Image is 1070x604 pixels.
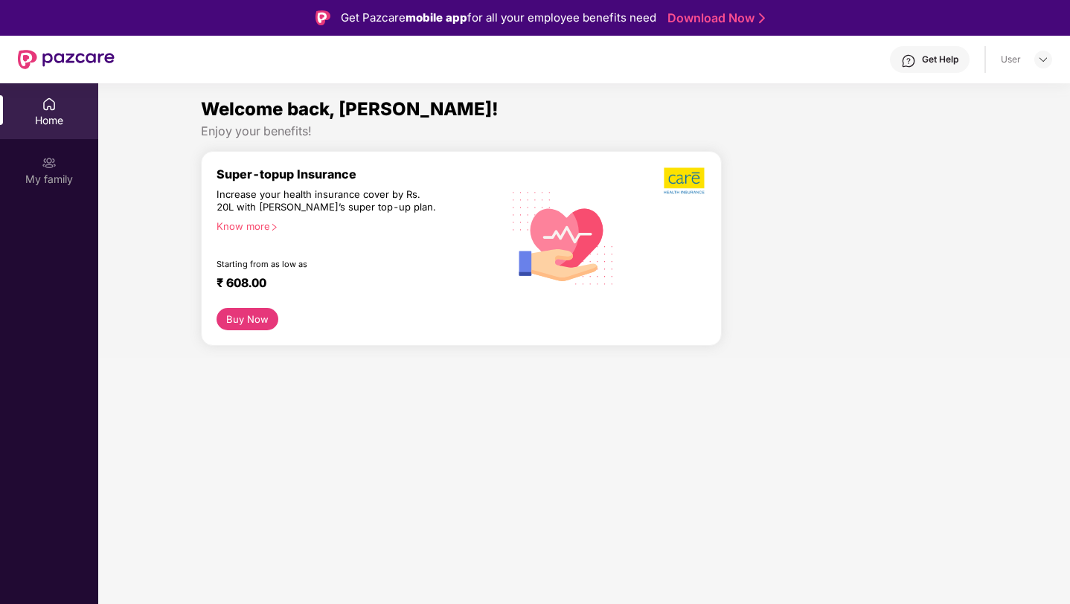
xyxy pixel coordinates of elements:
[667,10,760,26] a: Download Now
[18,50,115,69] img: New Pazcare Logo
[201,123,968,139] div: Enjoy your benefits!
[406,10,467,25] strong: mobile app
[217,220,493,231] div: Know more
[217,275,487,293] div: ₹ 608.00
[42,155,57,170] img: svg+xml;base64,PHN2ZyB3aWR0aD0iMjAiIGhlaWdodD0iMjAiIHZpZXdCb3g9IjAgMCAyMCAyMCIgZmlsbD0ibm9uZSIgeG...
[201,98,499,120] span: Welcome back, [PERSON_NAME]!
[217,167,502,181] div: Super-topup Insurance
[217,308,278,330] button: Buy Now
[217,188,438,214] div: Increase your health insurance cover by Rs. 20L with [PERSON_NAME]’s super top-up plan.
[217,259,439,269] div: Starting from as low as
[341,9,656,27] div: Get Pazcare for all your employee benefits need
[922,54,958,65] div: Get Help
[1001,54,1021,65] div: User
[901,54,916,68] img: svg+xml;base64,PHN2ZyBpZD0iSGVscC0zMngzMiIgeG1sbnM9Imh0dHA6Ly93d3cudzMub3JnLzIwMDAvc3ZnIiB3aWR0aD...
[270,223,278,231] span: right
[759,10,765,26] img: Stroke
[1037,54,1049,65] img: svg+xml;base64,PHN2ZyBpZD0iRHJvcGRvd24tMzJ4MzIiIHhtbG5zPSJodHRwOi8vd3d3LnczLm9yZy8yMDAwL3N2ZyIgd2...
[664,167,706,195] img: b5dec4f62d2307b9de63beb79f102df3.png
[502,175,625,299] img: svg+xml;base64,PHN2ZyB4bWxucz0iaHR0cDovL3d3dy53My5vcmcvMjAwMC9zdmciIHhtbG5zOnhsaW5rPSJodHRwOi8vd3...
[315,10,330,25] img: Logo
[42,97,57,112] img: svg+xml;base64,PHN2ZyBpZD0iSG9tZSIgeG1sbnM9Imh0dHA6Ly93d3cudzMub3JnLzIwMDAvc3ZnIiB3aWR0aD0iMjAiIG...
